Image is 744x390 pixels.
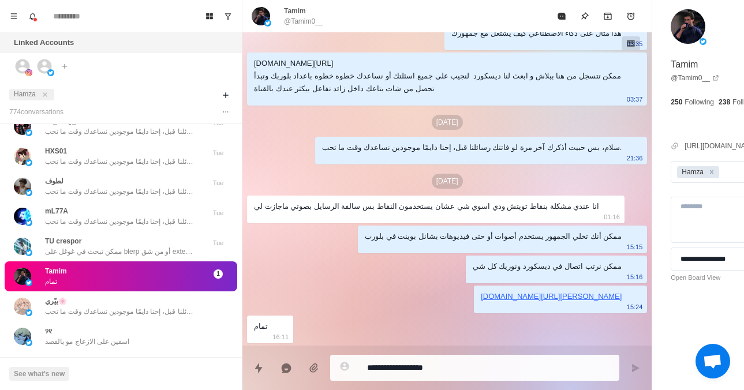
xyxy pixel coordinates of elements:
p: Tamim [284,6,306,16]
img: picture [14,268,31,285]
button: Send message [624,357,647,380]
button: Options [219,105,233,119]
div: Ouvrir le chat [696,344,730,378]
p: [DATE] [432,115,463,130]
p: Linked Accounts [14,37,74,48]
p: mL77A [45,206,68,216]
img: picture [671,9,705,44]
div: [DOMAIN_NAME][URL] ممكن تتسجل من هنا ببلاش و ابعث لنا ديسكورد لنجيب على جميع اسئلتك أو نساعدك خطو... [254,57,622,95]
button: Add media [302,357,326,380]
p: Tue [204,148,233,158]
img: picture [700,38,706,45]
p: Tamim [671,58,698,72]
p: سلام، بس حبيت أذكرك آخر مرة لو فاتتك رسائلنا قبل، إحنا دايمًا موجودين نساعدك وقت ما تحب. [45,186,195,197]
p: مشاري [45,356,66,366]
button: Add account [58,59,72,73]
button: Archive [596,5,619,28]
p: اسفين على الازعاج مو بالقصد [45,336,129,347]
img: picture [14,208,31,225]
img: picture [25,339,32,346]
p: @Tamim0__ [284,16,323,27]
img: picture [14,178,31,195]
p: TU crespor [45,236,81,246]
a: Open Board View [671,273,720,283]
p: 15:24 [627,301,643,313]
button: Menu [5,7,23,25]
button: Notifications [23,7,42,25]
a: [DOMAIN_NAME][URL][PERSON_NAME] [481,292,622,301]
button: Show unread conversations [219,7,237,25]
div: تمام [254,320,268,333]
img: picture [14,118,31,135]
p: 21:36 [627,152,643,164]
span: Hamza [14,90,36,98]
button: Pin [573,5,596,28]
p: ممكن تبحث في غوغل على blerp أو من شق extensions في تويتش أو [URL][DOMAIN_NAME] ممكن تتسجل من هنا ... [45,246,195,257]
button: Board View [200,7,219,25]
div: سلام، بس حبيت أذكرك آخر مرة لو فاتتك رسائلنا قبل، إحنا دايمًا موجودين نساعدك وقت ما تحب. [322,141,622,154]
button: Add filters [219,88,233,102]
button: Add reminder [619,5,642,28]
div: Remove Hamza [705,166,718,178]
div: انا عندي مشكلة بنقاط تويتش ودي اسوي شي عشان يستخدمون النقاط بس سالفة الرسايل بصوتي ماجازت لي [254,200,599,213]
a: @Tamim0__ [671,73,719,83]
p: 774 conversation s [9,107,63,117]
img: picture [252,7,270,25]
img: picture [25,309,32,316]
img: picture [25,69,32,76]
div: ممكن نرتب اتصال في ديسكورد ونوريك كل شي [473,260,622,273]
img: picture [25,219,32,226]
p: 15:15 [627,241,643,253]
div: ممكن أنك تخلي الجمهور يستخدم أصوات أو حتى فيديوهات بشانل بوينت في بلورب [365,230,622,243]
p: HXS01 [45,146,67,156]
p: Tue [204,178,233,188]
p: Tamim [45,266,67,276]
img: picture [25,159,32,166]
p: Following [685,97,714,107]
p: سلام، بس حبيت أذكرك آخر مرة لو فاتتك رسائلنا قبل، إحنا دايمًا موجودين نساعدك وقت ما تحب. [45,156,195,167]
img: picture [14,148,31,165]
img: picture [25,279,32,286]
p: [DATE] [432,174,463,189]
p: 16:11 [272,331,289,343]
div: هذا مثال على ذكاء الاصطناعي كيف يشتعل مع جمهورك [451,27,622,40]
p: سلام، بس حبيت أذكرك آخر مرة لو فاتتك رسائلنا قبل، إحنا دايمًا موجودين نساعدك وقت ما تحب. [45,306,195,317]
img: picture [25,129,32,136]
p: Tue [204,208,233,218]
button: Quick replies [247,357,270,380]
p: سلام، بس حبيت أذكرك آخر مرة لو فاتتك رسائلنا قبل، إحنا دايمًا موجودين نساعدك وقت ما تحب. [45,216,195,227]
button: Reply with AI [275,357,298,380]
p: 238 [719,97,730,107]
p: 01:16 [604,211,620,223]
p: 250 [671,97,682,107]
p: تمام [45,276,57,287]
p: Tue [204,238,233,248]
button: Mark as read [550,5,573,28]
span: 1 [214,269,223,279]
img: picture [47,69,54,76]
button: close [39,89,51,100]
p: ୨୧ [45,326,52,336]
p: سلام، بس حبيت أذكرك آخر مرة لو فاتتك رسائلنا قبل، إحنا دايمًا موجودين نساعدك وقت ما تحب. [45,126,195,137]
img: picture [14,328,31,345]
p: لطوف [45,176,63,186]
img: picture [14,238,31,255]
p: 03:37 [627,93,643,106]
img: picture [14,298,31,315]
img: picture [25,249,32,256]
img: picture [264,20,271,27]
button: See what's new [9,367,69,381]
p: 15:16 [627,271,643,283]
img: picture [25,189,32,196]
div: Hamza [678,166,705,178]
p: بيّري🌸 [45,296,67,306]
